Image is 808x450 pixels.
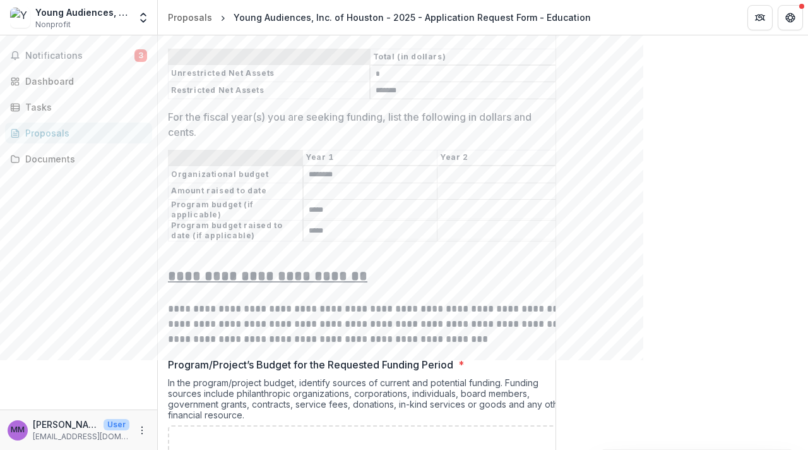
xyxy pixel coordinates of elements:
button: Partners [747,5,773,30]
span: Nonprofit [35,19,71,30]
p: User [104,419,129,430]
button: Notifications3 [5,46,152,66]
th: Total (in dollars) [370,49,572,65]
div: Mary Mettenbrink [11,426,25,434]
a: Proposals [5,123,152,143]
a: Documents [5,149,152,169]
div: Dashboard [25,75,142,88]
div: Proposals [168,11,212,24]
th: Amount raised to date [169,183,303,200]
p: For the fiscal year(s) you are seeking funding, list the following in dollars and cents. [168,109,554,140]
img: Young Audiences, Inc. of Houston [10,8,30,28]
th: Year 1 [303,150,437,166]
th: Program budget (if applicable) [169,200,303,221]
span: 3 [134,49,147,62]
div: Proposals [25,126,142,140]
div: Tasks [25,100,142,114]
p: [PERSON_NAME] [33,418,98,431]
button: Open entity switcher [134,5,152,30]
span: Notifications [25,51,134,61]
button: Get Help [778,5,803,30]
th: Unrestricted Net Assets [169,65,371,82]
th: Year 2 [437,150,572,166]
div: Young Audiences, Inc. of [GEOGRAPHIC_DATA] [35,6,129,19]
p: [EMAIL_ADDRESS][DOMAIN_NAME] [33,431,129,442]
div: In the program/project budget, identify sources of current and potential funding. Funding sources... [168,377,572,425]
a: Dashboard [5,71,152,92]
th: Program budget raised to date (if applicable) [169,221,303,241]
p: Program/Project’s Budget for the Requested Funding Period [168,357,453,372]
a: Tasks [5,97,152,118]
div: Documents [25,152,142,166]
nav: breadcrumb [163,8,596,27]
div: Young Audiences, Inc. of Houston - 2025 - Application Request Form - Education [234,11,591,24]
a: Proposals [163,8,217,27]
th: Restricted Net Assets [169,82,371,99]
button: More [134,423,150,438]
th: Organizational budget [169,166,303,183]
